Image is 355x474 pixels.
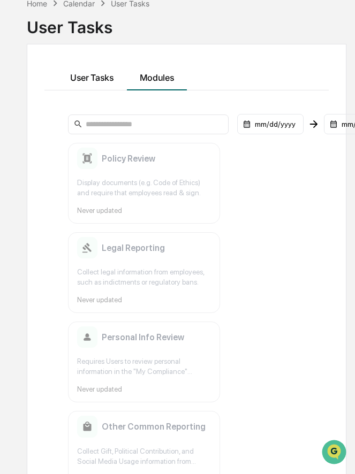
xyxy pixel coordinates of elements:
div: Start new chat [36,82,176,93]
a: 🔎Data Lookup [6,151,72,170]
h2: Other Common Reporting [102,422,206,432]
div: Never updated [77,385,211,393]
h2: Legal Reporting [102,243,165,253]
span: Data Lookup [21,155,67,166]
h2: Policy Review [102,154,155,164]
span: Preclearance [21,135,69,146]
div: User Tasks [27,9,346,37]
div: 🔎 [11,156,19,165]
div: Collect Gift, Political Contribution, and Social Media Usage information from employees. [77,446,211,467]
a: 🗄️Attestations [73,131,137,150]
div: Requires Users to review personal information in the "My Compliance" Greenboard module and ensure... [77,356,211,377]
div: 🖐️ [11,136,19,144]
div: Collect legal information from employees, such as indictments or regulatory bans. [77,267,211,287]
span: Attestations [88,135,133,146]
iframe: Open customer support [321,439,350,468]
img: 1746055101610-c473b297-6a78-478c-a979-82029cc54cd1 [11,82,30,101]
span: Pylon [107,181,130,189]
div: Display documents (e.g. Code of Ethics) and require that employees read & sign. [77,178,211,198]
div: mm/dd/yyyy [237,114,304,134]
a: 🖐️Preclearance [6,131,73,150]
h2: Personal Info Review [102,332,184,342]
div: Never updated [77,207,211,215]
div: We're available if you need us! [36,93,135,101]
button: Start new chat [182,85,195,98]
button: User Tasks [57,62,127,90]
button: Modules [127,62,187,90]
p: How can we help? [11,22,195,40]
div: 🗄️ [78,136,86,144]
a: Powered byPylon [75,181,130,189]
div: Never updated [77,296,211,304]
